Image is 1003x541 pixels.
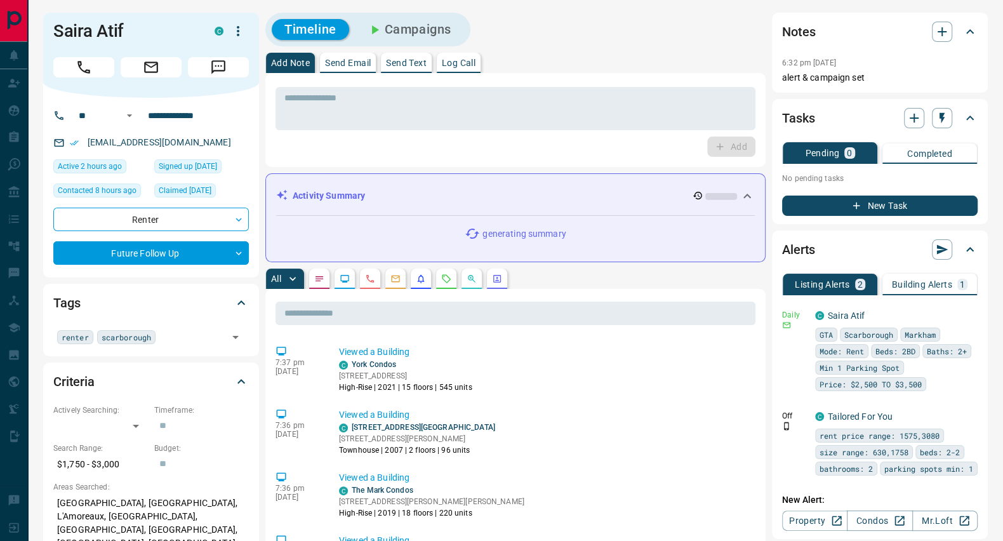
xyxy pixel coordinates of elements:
div: Criteria [53,366,249,397]
div: Alerts [782,234,978,265]
p: Log Call [442,58,475,67]
p: Viewed a Building [339,471,750,484]
svg: Email [782,321,791,330]
p: High-Rise | 2021 | 15 floors | 545 units [339,382,472,393]
span: Claimed [DATE] [159,184,211,197]
span: Price: $2,500 TO $3,500 [820,378,922,391]
span: scarborough [102,331,151,344]
div: condos.ca [339,361,348,370]
span: rent price range: 1575,3080 [820,429,940,442]
a: The Mark Condos [352,486,413,495]
div: condos.ca [339,486,348,495]
span: Mode: Rent [820,345,864,357]
p: 0 [847,149,852,157]
p: Listing Alerts [795,280,850,289]
p: 6:32 pm [DATE] [782,58,836,67]
p: generating summary [482,227,566,241]
svg: Listing Alerts [416,274,426,284]
div: Tasks [782,103,978,133]
span: beds: 2-2 [920,446,960,458]
p: [DATE] [276,367,320,376]
h2: Alerts [782,239,815,260]
button: Open [122,108,137,123]
div: Mon Aug 18 2025 [53,159,148,177]
p: Viewed a Building [339,408,750,422]
p: No pending tasks [782,169,978,188]
svg: Requests [441,274,451,284]
span: Markham [905,328,936,341]
a: [EMAIL_ADDRESS][DOMAIN_NAME] [88,137,231,147]
p: Activity Summary [293,189,365,203]
p: [DATE] [276,493,320,502]
p: 7:36 pm [276,484,320,493]
p: 1 [960,280,965,289]
div: Activity Summary [276,184,755,208]
p: Timeframe: [154,404,249,416]
div: Tue Aug 12 2025 [154,184,249,201]
h2: Criteria [53,371,95,392]
p: [STREET_ADDRESS] [339,370,472,382]
button: Open [227,328,244,346]
p: Send Email [325,58,371,67]
svg: Push Notification Only [782,422,791,431]
p: Townhouse | 2007 | 2 floors | 96 units [339,444,495,456]
p: Off [782,410,807,422]
div: condos.ca [815,412,824,421]
p: Completed [907,149,952,158]
svg: Lead Browsing Activity [340,274,350,284]
span: GTA [820,328,833,341]
a: Property [782,511,847,531]
span: renter [62,331,89,344]
span: Contacted 8 hours ago [58,184,136,197]
svg: Opportunities [467,274,477,284]
span: Message [188,57,249,77]
span: Signed up [DATE] [159,160,217,173]
p: Send Text [386,58,427,67]
p: alert & campaign set [782,71,978,84]
p: Pending [805,149,839,157]
a: [STREET_ADDRESS][GEOGRAPHIC_DATA] [352,423,495,432]
p: Viewed a Building [339,345,750,359]
span: bathrooms: 2 [820,462,873,475]
h2: Notes [782,22,815,42]
span: parking spots min: 1 [884,462,973,475]
a: Tailored For You [828,411,893,422]
span: Active 2 hours ago [58,160,122,173]
div: Future Follow Up [53,241,249,265]
span: Scarborough [844,328,893,341]
div: Mon Aug 18 2025 [53,184,148,201]
p: New Alert: [782,493,978,507]
button: Timeline [272,19,349,40]
p: Daily [782,309,807,321]
p: Actively Searching: [53,404,148,416]
h2: Tags [53,293,80,313]
div: condos.ca [339,424,348,432]
p: Add Note [271,58,310,67]
p: All [271,274,281,283]
div: Tags [53,288,249,318]
span: Min 1 Parking Spot [820,361,900,374]
span: Baths: 2+ [927,345,967,357]
svg: Email Verified [70,138,79,147]
p: 7:36 pm [276,421,320,430]
a: Condos [847,511,912,531]
p: [STREET_ADDRESS][PERSON_NAME][PERSON_NAME] [339,496,524,507]
h2: Tasks [782,108,814,128]
h1: Saira Atif [53,21,196,41]
span: Call [53,57,114,77]
span: size range: 630,1758 [820,446,908,458]
p: Areas Searched: [53,481,249,493]
a: York Condos [352,360,396,369]
p: Budget: [154,443,249,454]
button: New Task [782,196,978,216]
a: Mr.Loft [912,511,978,531]
p: 2 [858,280,863,289]
span: Email [121,57,182,77]
svg: Calls [365,274,375,284]
p: [DATE] [276,430,320,439]
a: Saira Atif [828,311,865,321]
span: Beds: 2BD [875,345,915,357]
div: Renter [53,208,249,231]
p: Search Range: [53,443,148,454]
div: Tue Aug 05 2025 [154,159,249,177]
